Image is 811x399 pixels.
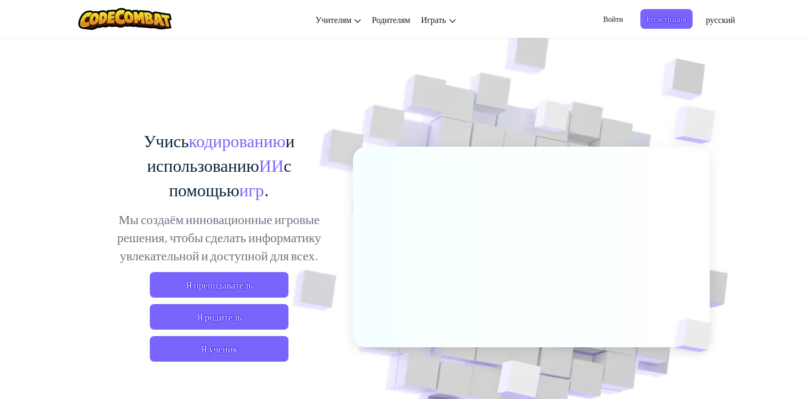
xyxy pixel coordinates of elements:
[597,9,629,29] button: Войти
[514,79,591,159] img: Перекрывающиеся кубы
[366,5,415,34] a: Родителям
[415,5,461,34] a: Играть
[150,336,288,362] button: Я ученик
[316,14,352,25] ya-tr-span: Учителям
[310,5,367,34] a: Учителям
[200,342,237,355] ya-tr-span: Я ученик
[189,130,285,151] ya-tr-span: кодированию
[647,13,686,25] ya-tr-span: Регистрация
[657,297,737,374] img: Перекрывающиеся кубы
[78,8,172,30] img: Логотип CodeCombat
[653,80,745,170] img: Перекрывающиеся кубы
[150,304,288,330] a: Я родитель
[421,14,446,25] ya-tr-span: Играть
[640,9,693,29] button: Регистрация
[259,154,284,175] ya-tr-span: ИИ
[372,14,410,25] ya-tr-span: Родителям
[197,310,242,323] ya-tr-span: Я родитель
[143,130,189,151] ya-tr-span: Учись
[701,5,741,34] a: русский
[264,179,269,200] ya-tr-span: .
[186,278,253,291] ya-tr-span: Я преподаватель
[706,14,735,25] ya-tr-span: русский
[239,179,264,200] ya-tr-span: игр
[150,272,288,298] a: Я преподаватель
[603,13,623,25] ya-tr-span: Войти
[117,211,322,263] ya-tr-span: Мы создаём инновационные игровые решения, чтобы сделать информатику увлекательной и доступной для...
